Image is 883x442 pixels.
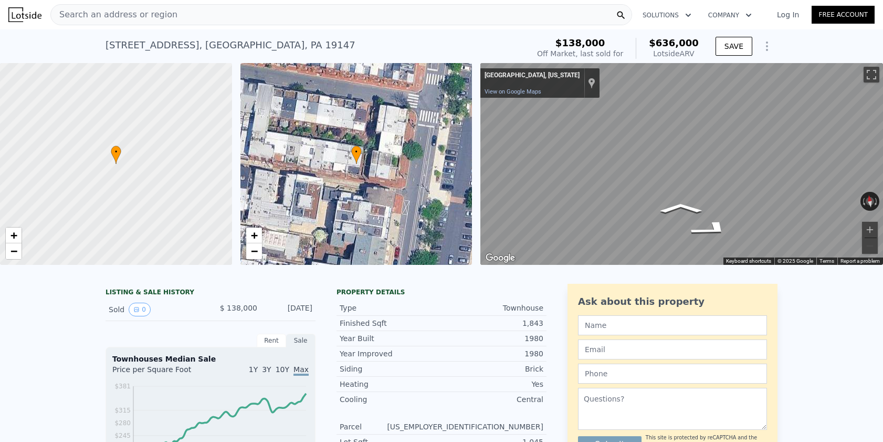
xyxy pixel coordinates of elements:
[578,340,767,359] input: Email
[483,251,518,265] a: Open this area in Google Maps (opens a new window)
[649,200,713,215] path: Go North
[340,333,441,344] div: Year Built
[673,217,750,241] path: Go Southeast, Naudain St
[483,251,518,265] img: Google
[819,258,834,264] a: Terms (opens in new tab)
[340,394,441,405] div: Cooling
[106,38,355,53] div: [STREET_ADDRESS] , [GEOGRAPHIC_DATA] , PA 19147
[340,422,387,432] div: Parcel
[10,229,17,242] span: +
[864,67,879,83] button: Toggle fullscreen view
[862,238,878,254] button: Zoom out
[114,432,131,439] tspan: $245
[106,288,316,299] div: LISTING & SALE HISTORY
[578,315,767,335] input: Name
[441,303,543,313] div: Townhouse
[246,228,262,243] a: Zoom in
[485,88,541,95] a: View on Google Maps
[441,318,543,328] div: 1,843
[8,7,41,22] img: Lotside
[114,383,131,390] tspan: $381
[340,318,441,328] div: Finished Sqft
[441,333,543,344] div: 1980
[340,364,441,374] div: Siding
[257,334,286,347] div: Rent
[340,303,441,313] div: Type
[874,192,880,211] button: Rotate clockwise
[262,365,271,374] span: 3Y
[6,243,22,259] a: Zoom out
[250,229,257,242] span: +
[441,379,543,389] div: Yes
[387,422,543,432] div: [US_EMPLOYER_IDENTIFICATION_NUMBER]
[293,365,309,376] span: Max
[6,228,22,243] a: Zoom in
[441,394,543,405] div: Central
[112,354,309,364] div: Townhouses Median Sale
[249,365,258,374] span: 1Y
[441,348,543,359] div: 1980
[716,37,752,56] button: SAVE
[480,63,883,265] div: Map
[840,258,880,264] a: Report a problem
[777,258,813,264] span: © 2025 Google
[114,407,131,414] tspan: $315
[480,63,883,265] div: Street View
[860,192,866,211] button: Rotate counterclockwise
[276,365,289,374] span: 10Y
[114,419,131,427] tspan: $280
[756,36,777,57] button: Show Options
[351,146,362,164] div: •
[111,147,121,157] span: •
[246,243,262,259] a: Zoom out
[700,6,760,25] button: Company
[220,304,257,312] span: $ 138,000
[10,244,17,258] span: −
[634,6,700,25] button: Solutions
[286,334,316,347] div: Sale
[51,8,177,21] span: Search an address or region
[865,191,876,211] button: Reset the view
[111,146,121,164] div: •
[555,37,605,48] span: $138,000
[649,37,699,48] span: $636,000
[337,288,546,296] div: Property details
[812,6,875,24] a: Free Account
[862,222,878,238] button: Zoom in
[441,364,543,374] div: Brick
[537,48,623,59] div: Off Market, last sold for
[588,77,595,89] a: Show location on map
[649,48,699,59] div: Lotside ARV
[109,303,202,316] div: Sold
[485,71,580,80] div: [GEOGRAPHIC_DATA], [US_STATE]
[340,348,441,359] div: Year Improved
[351,147,362,157] span: •
[266,303,312,316] div: [DATE]
[340,379,441,389] div: Heating
[250,244,257,258] span: −
[726,258,771,265] button: Keyboard shortcuts
[578,364,767,384] input: Phone
[129,303,151,316] button: View historical data
[112,364,211,381] div: Price per Square Foot
[578,294,767,309] div: Ask about this property
[764,9,812,20] a: Log In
